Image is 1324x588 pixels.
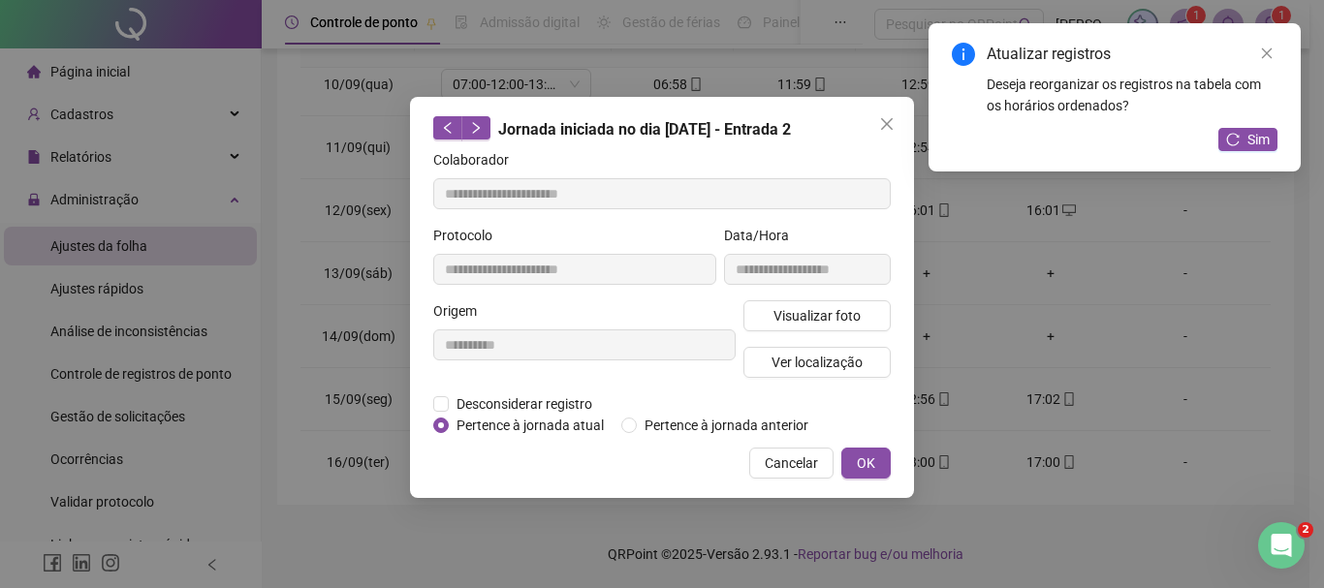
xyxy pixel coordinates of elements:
button: left [433,116,462,139]
iframe: Intercom live chat [1258,522,1305,569]
button: Visualizar foto [743,300,891,331]
div: Atualizar registros [987,43,1277,66]
span: Cancelar [765,452,818,474]
span: Desconsiderar registro [449,393,600,415]
div: Deseja reorganizar os registros na tabela com os horários ordenados? [987,74,1277,116]
span: right [469,121,483,135]
div: Jornada iniciada no dia [DATE] - Entrada 2 [433,116,891,141]
button: Cancelar [749,448,834,479]
span: 2 [1298,522,1313,538]
span: Pertence à jornada anterior [637,415,816,436]
span: Visualizar foto [773,305,861,326]
span: Pertence à jornada atual [449,415,612,436]
span: OK [857,452,875,474]
label: Data/Hora [724,225,802,246]
span: close [879,116,895,132]
span: left [441,121,455,135]
label: Protocolo [433,225,505,246]
button: right [461,116,490,139]
span: info-circle [952,43,975,66]
a: Close [1256,43,1277,64]
button: Ver localização [743,347,891,378]
span: close [1260,46,1274,60]
button: Sim [1218,128,1277,151]
span: Ver localização [772,352,863,373]
label: Colaborador [433,149,521,170]
button: Close [871,108,902,139]
span: reload [1226,133,1240,146]
label: Origem [433,300,489,322]
button: OK [841,448,891,479]
span: Sim [1247,129,1270,150]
